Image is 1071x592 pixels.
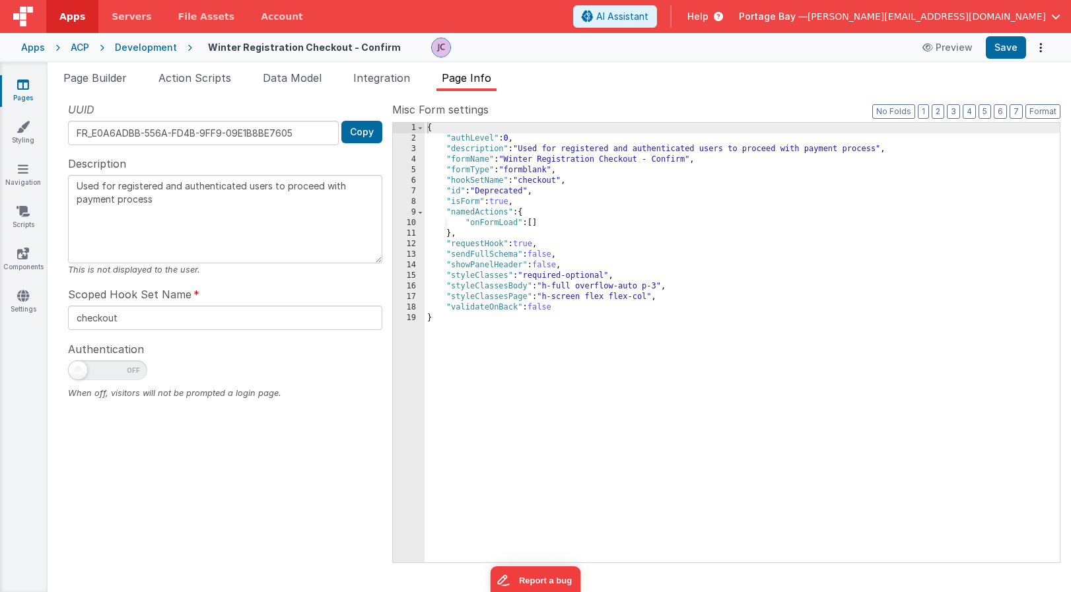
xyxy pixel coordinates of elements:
[979,104,991,119] button: 5
[68,286,191,302] span: Scoped Hook Set Name
[393,239,425,249] div: 12
[393,207,425,218] div: 9
[963,104,976,119] button: 4
[393,228,425,239] div: 11
[63,71,127,84] span: Page Builder
[393,271,425,281] div: 15
[393,281,425,292] div: 16
[1010,104,1023,119] button: 7
[393,154,425,165] div: 4
[808,10,1046,23] span: [PERSON_NAME][EMAIL_ADDRESS][DOMAIN_NAME]
[393,302,425,313] div: 18
[158,71,231,84] span: Action Scripts
[115,41,177,54] div: Development
[393,186,425,197] div: 7
[68,341,144,357] span: Authentication
[393,165,425,176] div: 5
[393,292,425,302] div: 17
[68,263,382,276] div: This is not displayed to the user.
[596,10,648,23] span: AI Assistant
[739,10,1060,23] button: Portage Bay — [PERSON_NAME][EMAIL_ADDRESS][DOMAIN_NAME]
[994,104,1007,119] button: 6
[872,104,915,119] button: No Folds
[1031,38,1050,57] button: Options
[393,218,425,228] div: 10
[341,121,382,143] button: Copy
[393,260,425,271] div: 14
[59,10,85,23] span: Apps
[208,42,401,52] h4: Winter Registration Checkout - Confirm
[932,104,944,119] button: 2
[68,102,94,117] span: UUID
[393,313,425,323] div: 19
[68,156,126,172] span: Description
[986,36,1026,59] button: Save
[393,197,425,207] div: 8
[71,41,89,54] div: ACP
[392,102,489,117] span: Misc Form settings
[263,71,322,84] span: Data Model
[687,10,708,23] span: Help
[393,123,425,133] div: 1
[393,133,425,144] div: 2
[1025,104,1060,119] button: Format
[573,5,657,28] button: AI Assistant
[353,71,410,84] span: Integration
[442,71,491,84] span: Page Info
[393,249,425,260] div: 13
[21,41,45,54] div: Apps
[393,144,425,154] div: 3
[918,104,929,119] button: 1
[739,10,808,23] span: Portage Bay —
[178,10,235,23] span: File Assets
[68,387,382,399] div: When off, visitors will not be prompted a login page.
[112,10,151,23] span: Servers
[393,176,425,186] div: 6
[915,37,981,58] button: Preview
[432,38,450,57] img: 5d1ca2343d4fbe88511ed98663e9c5d3
[947,104,960,119] button: 3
